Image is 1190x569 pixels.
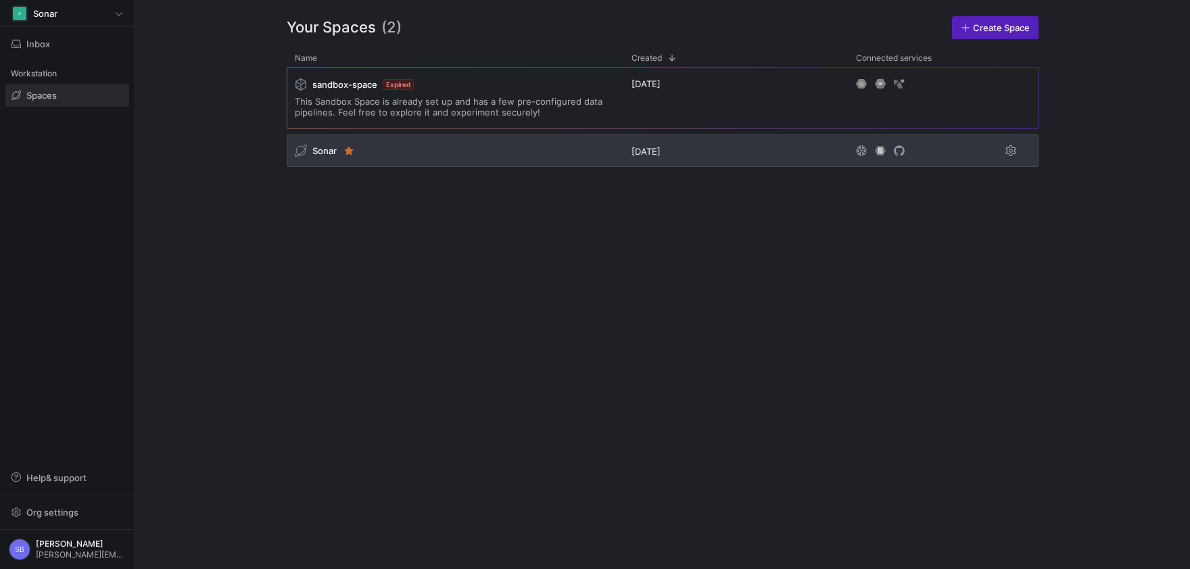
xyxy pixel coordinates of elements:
[5,466,129,489] button: Help& support
[26,507,78,518] span: Org settings
[36,539,126,549] span: [PERSON_NAME]
[632,53,662,63] span: Created
[287,16,376,39] span: Your Spaces
[295,96,615,118] span: This Sandbox Space is already set up and has a few pre-configured data pipelines. Feel free to ex...
[26,39,50,49] span: Inbox
[287,67,1039,134] div: Press SPACE to select this row.
[381,16,402,39] span: (2)
[33,8,57,19] span: Sonar
[383,79,414,90] span: Expired
[36,550,126,560] span: [PERSON_NAME][EMAIL_ADDRESS][DOMAIN_NAME]
[5,535,129,564] button: SB[PERSON_NAME][PERSON_NAME][EMAIL_ADDRESS][DOMAIN_NAME]
[287,134,1039,172] div: Press SPACE to select this row.
[312,145,337,156] span: Sonar
[5,32,129,55] button: Inbox
[952,16,1039,39] a: Create Space
[9,539,30,560] div: SB
[5,508,129,519] a: Org settings
[973,22,1030,33] span: Create Space
[13,7,26,20] div: S
[632,78,661,89] span: [DATE]
[5,501,129,524] button: Org settings
[5,84,129,107] a: Spaces
[856,53,932,63] span: Connected services
[26,90,57,101] span: Spaces
[295,53,317,63] span: Name
[632,146,661,157] span: [DATE]
[26,472,87,483] span: Help & support
[312,79,377,90] span: sandbox-space
[5,64,129,84] div: Workstation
